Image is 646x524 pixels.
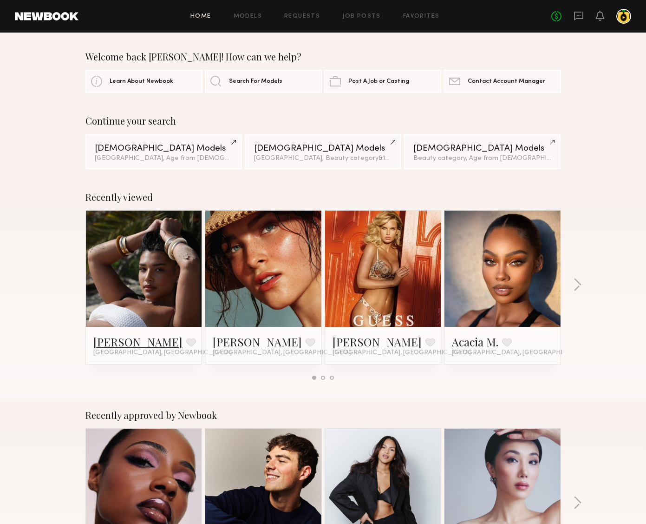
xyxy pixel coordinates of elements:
div: [GEOGRAPHIC_DATA], Age from [DEMOGRAPHIC_DATA]. [95,155,233,162]
div: Beauty category, Age from [DEMOGRAPHIC_DATA]. [413,155,551,162]
span: Learn About Newbook [110,79,173,85]
div: [DEMOGRAPHIC_DATA] Models [254,144,392,153]
div: [DEMOGRAPHIC_DATA] Models [413,144,551,153]
div: [DEMOGRAPHIC_DATA] Models [95,144,233,153]
span: Search For Models [229,79,282,85]
a: Acacia M. [452,334,498,349]
a: [PERSON_NAME] [333,334,422,349]
a: Models [234,13,262,20]
span: [GEOGRAPHIC_DATA], [GEOGRAPHIC_DATA] [93,349,232,357]
div: [GEOGRAPHIC_DATA], Beauty category [254,155,392,162]
a: Requests [284,13,320,20]
a: Contact Account Manager [444,70,561,93]
div: Continue your search [85,115,561,126]
span: Contact Account Manager [468,79,545,85]
div: Welcome back [PERSON_NAME]! How can we help? [85,51,561,62]
a: Job Posts [342,13,381,20]
a: Search For Models [205,70,322,93]
span: Post A Job or Casting [348,79,409,85]
div: Recently approved by Newbook [85,410,561,421]
div: Recently viewed [85,192,561,203]
span: [GEOGRAPHIC_DATA], [GEOGRAPHIC_DATA] [213,349,351,357]
a: [DEMOGRAPHIC_DATA] ModelsBeauty category, Age from [DEMOGRAPHIC_DATA]. [404,134,561,169]
span: & 1 other filter [378,155,418,161]
a: [DEMOGRAPHIC_DATA] Models[GEOGRAPHIC_DATA], Age from [DEMOGRAPHIC_DATA]. [85,134,242,169]
a: Favorites [403,13,440,20]
a: Learn About Newbook [85,70,202,93]
span: [GEOGRAPHIC_DATA], [GEOGRAPHIC_DATA] [333,349,471,357]
a: [PERSON_NAME] [93,334,183,349]
a: [PERSON_NAME] [213,334,302,349]
a: Home [190,13,211,20]
a: Post A Job or Casting [324,70,441,93]
a: [DEMOGRAPHIC_DATA] Models[GEOGRAPHIC_DATA], Beauty category&1other filter [245,134,401,169]
span: [GEOGRAPHIC_DATA], [GEOGRAPHIC_DATA] [452,349,590,357]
